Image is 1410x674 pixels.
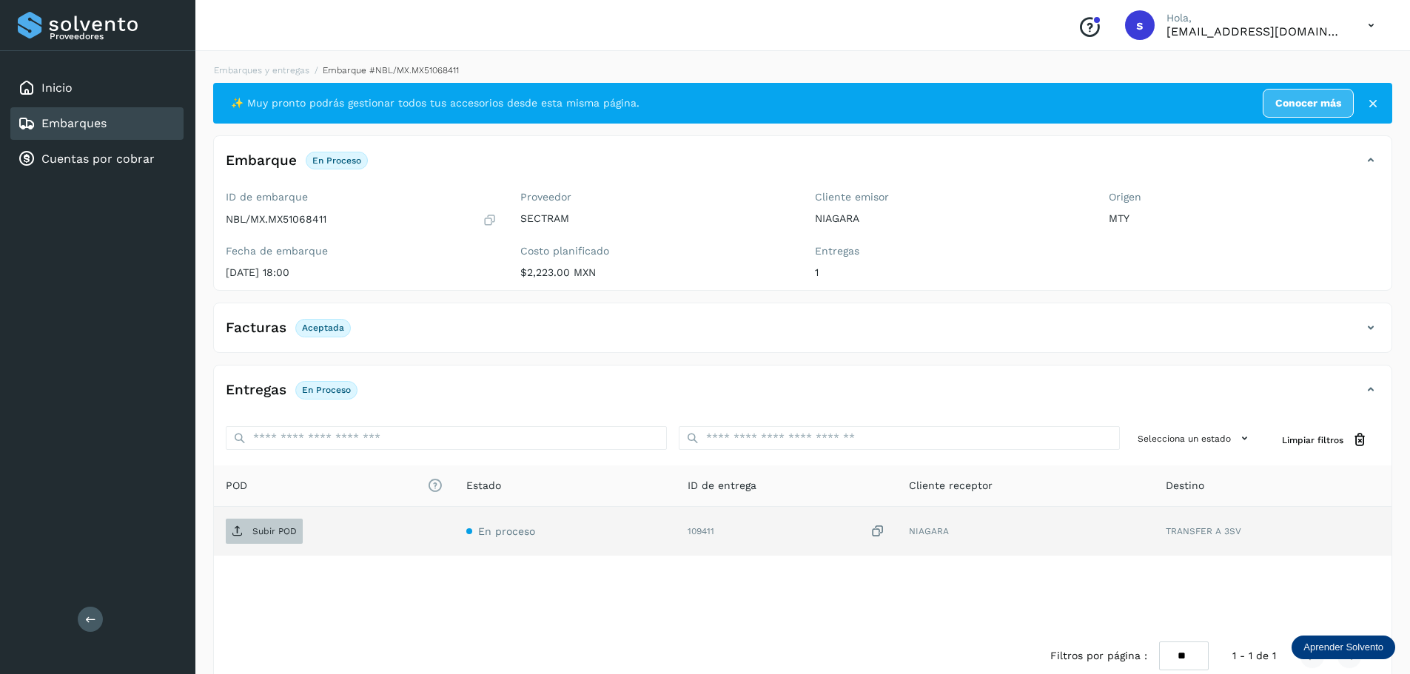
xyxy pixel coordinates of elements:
span: POD [226,478,443,493]
p: $2,223.00 MXN [520,266,791,279]
p: sectram23@gmail.com [1166,24,1344,38]
p: En proceso [312,155,361,166]
td: NIAGARA [897,507,1154,556]
button: Subir POD [226,519,303,544]
label: Costo planificado [520,245,791,257]
p: SECTRAM [520,212,791,225]
label: Cliente emisor [815,191,1086,203]
label: Proveedor [520,191,791,203]
label: Entregas [815,245,1086,257]
span: ✨ Muy pronto podrás gestionar todos tus accesorios desde esta misma página. [231,95,639,111]
span: ID de entrega [688,478,756,493]
a: Embarques [41,116,107,130]
div: Aprender Solvento [1292,636,1395,659]
span: En proceso [478,525,535,537]
a: Inicio [41,81,73,95]
nav: breadcrumb [213,64,1392,77]
a: Embarques y entregas [214,65,309,75]
h4: Embarque [226,152,297,169]
p: En proceso [302,385,351,395]
p: NBL/MX.MX51068411 [226,213,326,226]
p: Subir POD [252,526,297,536]
span: Embarque #NBL/MX.MX51068411 [323,65,459,75]
span: Limpiar filtros [1282,434,1343,447]
div: FacturasAceptada [214,315,1391,352]
p: [DATE] 18:00 [226,266,497,279]
p: 1 [815,266,1086,279]
button: Limpiar filtros [1270,426,1380,454]
label: ID de embarque [226,191,497,203]
div: Embarques [10,107,184,140]
div: EmbarqueEn proceso [214,148,1391,185]
div: EntregasEn proceso [214,377,1391,414]
h4: Entregas [226,382,286,399]
button: Selecciona un estado [1132,426,1258,451]
p: MTY [1109,212,1380,225]
a: Conocer más [1263,89,1354,118]
span: Destino [1166,478,1204,493]
span: Cliente receptor [909,478,993,493]
label: Origen [1109,191,1380,203]
div: Inicio [10,72,184,104]
label: Fecha de embarque [226,245,497,257]
div: Cuentas por cobrar [10,143,184,175]
p: Proveedores [50,31,178,41]
p: Hola, [1166,12,1344,24]
a: Cuentas por cobrar [41,152,155,166]
span: 1 - 1 de 1 [1232,648,1276,664]
h4: Facturas [226,320,286,337]
span: Filtros por página : [1050,648,1147,664]
p: Aceptada [302,323,344,333]
span: Estado [466,478,501,493]
p: NIAGARA [815,212,1086,225]
div: 109411 [688,524,885,539]
p: Aprender Solvento [1303,641,1383,653]
td: TRANSFER A 3SV [1154,507,1391,556]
